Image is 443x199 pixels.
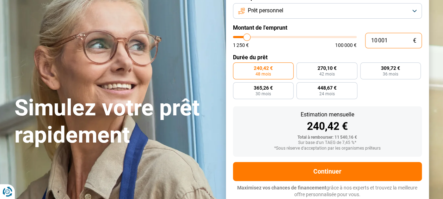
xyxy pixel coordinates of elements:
span: 365,26 € [254,85,273,90]
span: 24 mois [319,92,334,96]
span: 270,10 € [317,66,336,71]
div: Estimation mensuelle [239,112,416,117]
span: 309,72 € [381,66,400,71]
span: € [413,38,416,44]
span: 448,67 € [317,85,336,90]
div: Total à rembourser: 11 540,16 € [239,135,416,140]
span: 48 mois [256,72,271,76]
span: 240,42 € [254,66,273,71]
span: Prêt personnel [248,7,283,14]
button: Prêt personnel [233,3,422,19]
p: grâce à nos experts et trouvez la meilleure offre personnalisée pour vous. [233,185,422,198]
h1: Simulez votre prêt rapidement [14,95,217,149]
div: 240,42 € [239,121,416,132]
span: 100 000 € [335,43,357,48]
button: Continuer [233,162,422,181]
span: Maximisez vos chances de financement [237,185,326,191]
label: Durée du prêt [233,54,422,61]
div: Sur base d'un TAEG de 7,45 %* [239,140,416,145]
span: 30 mois [256,92,271,96]
label: Montant de l'emprunt [233,24,422,31]
span: 1 250 € [233,43,249,48]
span: 36 mois [383,72,398,76]
div: *Sous réserve d'acceptation par les organismes prêteurs [239,146,416,151]
span: 42 mois [319,72,334,76]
